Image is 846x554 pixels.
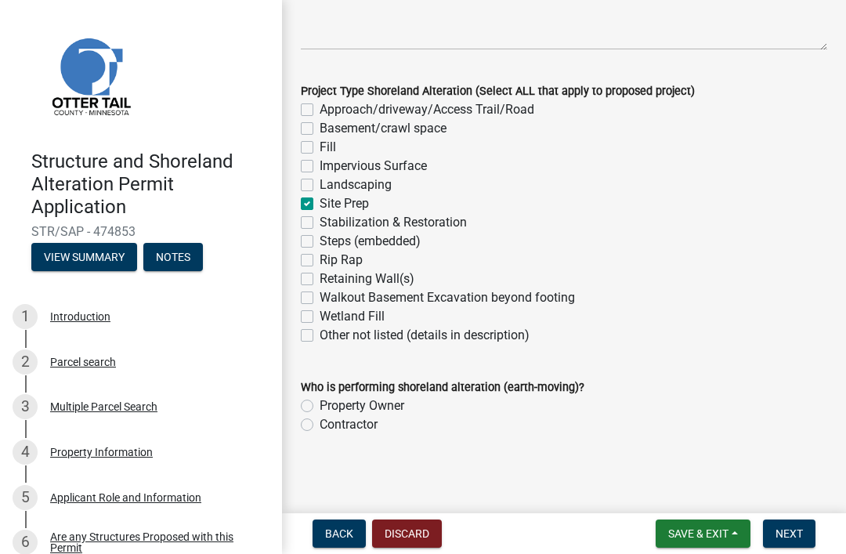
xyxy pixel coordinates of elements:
div: Multiple Parcel Search [50,401,157,412]
label: Retaining Wall(s) [320,270,414,288]
div: Are any Structures Proposed with this Permit [50,531,257,553]
div: Applicant Role and Information [50,492,201,503]
div: Parcel search [50,357,116,368]
label: Other not listed (details in description) [320,326,530,345]
span: STR/SAP - 474853 [31,224,251,239]
label: Who is performing shoreland alteration (earth-moving)? [301,382,584,393]
label: Fill [320,138,336,157]
span: Back [325,527,353,540]
label: Site Prep [320,194,369,213]
label: Approach/driveway/Access Trail/Road [320,100,534,119]
label: Project Type Shoreland Alteration (Select ALL that apply to proposed project) [301,86,695,97]
button: Save & Exit [656,520,750,548]
button: Notes [143,243,203,271]
label: Walkout Basement Excavation beyond footing [320,288,575,307]
label: Steps (embedded) [320,232,421,251]
label: Impervious Surface [320,157,427,176]
div: 5 [13,485,38,510]
label: Basement/crawl space [320,119,446,138]
div: 1 [13,304,38,329]
button: Back [313,520,366,548]
div: Introduction [50,311,110,322]
img: Otter Tail County, Minnesota [31,16,149,134]
label: Landscaping [320,176,392,194]
wm-modal-confirm: Summary [31,252,137,265]
h4: Structure and Shoreland Alteration Permit Application [31,150,269,218]
label: Rip Rap [320,251,363,270]
label: Stabilization & Restoration [320,213,467,232]
button: Discard [372,520,442,548]
span: Next [775,527,803,540]
label: Contractor [320,415,378,434]
button: Next [763,520,815,548]
label: Wetland Fill [320,307,385,326]
label: Property Owner [320,396,404,415]
div: Property Information [50,447,153,458]
button: View Summary [31,243,137,271]
div: 3 [13,394,38,419]
span: Save & Exit [668,527,728,540]
wm-modal-confirm: Notes [143,252,203,265]
div: 2 [13,349,38,375]
div: 4 [13,440,38,465]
